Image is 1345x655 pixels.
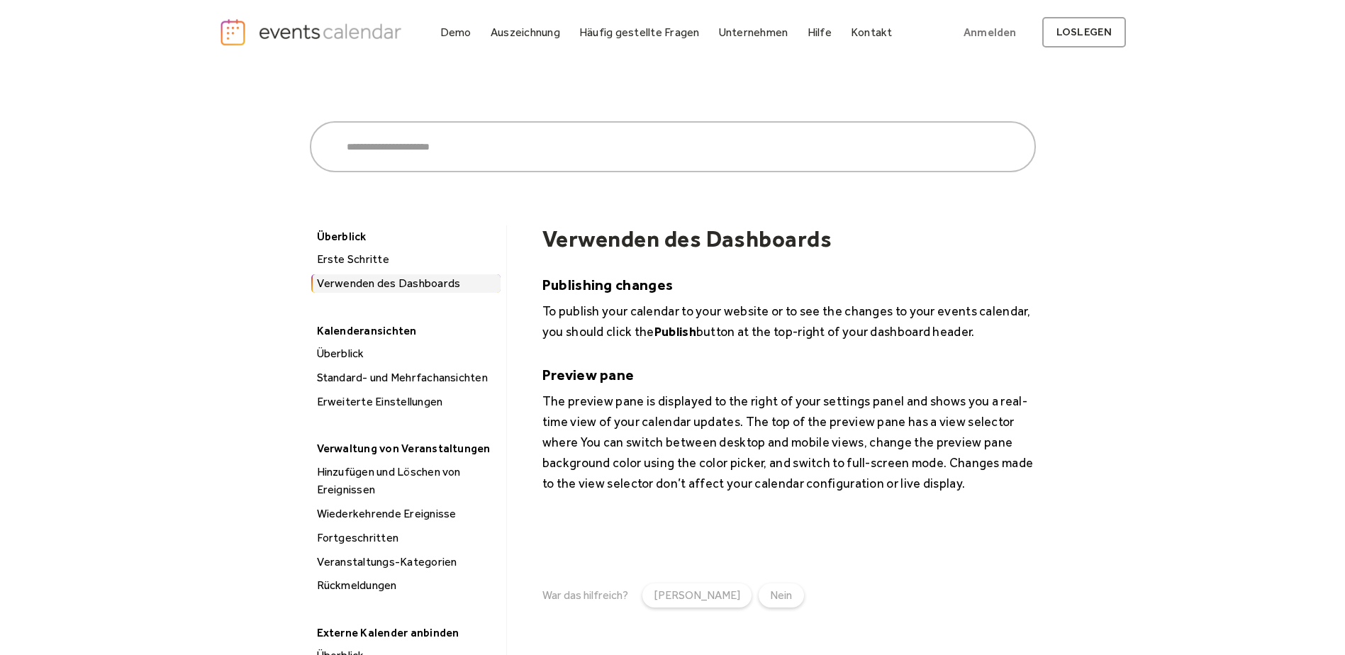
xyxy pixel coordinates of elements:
[313,463,501,499] div: Hinzufügen und Löschen von Ereignissen
[311,393,501,411] a: Erweiterte Einstellungen
[311,250,501,269] a: Erste Schritte
[845,23,898,42] a: Kontakt
[435,23,477,42] a: Demo
[310,622,499,644] div: Externe Kalender anbinden
[719,28,788,36] div: Unternehmen
[542,225,1036,252] h1: Verwenden des Dashboards
[219,18,406,47] a: Heim
[542,274,1036,295] h5: Publishing changes
[313,274,501,293] div: Verwenden des Dashboards
[808,28,832,36] div: Hilfe
[310,225,499,247] div: Überblick
[310,437,499,459] div: Verwaltung von Veranstaltungen
[313,505,501,523] div: Wiederkehrende Ereignisse
[313,345,501,363] div: Überblick
[311,345,501,363] a: Überblick
[802,23,837,42] a: Hilfe
[313,529,501,547] div: Fortgeschritten
[542,588,628,602] div: War das hilfreich?
[310,320,499,342] div: Kalenderansichten
[311,576,501,595] a: Rückmeldungen
[311,463,501,499] a: Hinzufügen und Löschen von Ereignissen
[313,250,501,269] div: Erste Schritte
[770,587,792,604] div: Nein
[542,506,1036,527] p: ‍
[1042,17,1127,47] a: loslegen
[654,324,696,339] strong: Publish
[311,553,501,571] a: Veranstaltungs-Kategorien
[313,393,501,411] div: Erweiterte Einstellungen
[313,576,501,595] div: Rückmeldungen
[579,28,700,36] div: Häufig gestellte Fragen
[851,28,893,36] div: Kontakt
[311,529,501,547] a: Fortgeschritten
[574,23,705,42] a: Häufig gestellte Fragen
[542,391,1036,493] p: The preview pane is displayed to the right of your settings panel and shows you a real-time view ...
[642,583,752,608] a: [PERSON_NAME]
[485,23,566,42] a: Auszeichnung
[313,369,501,387] div: Standard- und Mehrfachansichten
[440,28,471,36] div: Demo
[311,505,501,523] a: Wiederkehrende Ereignisse
[759,583,803,608] a: Nein
[949,17,1031,47] a: Anmelden
[311,274,501,293] a: Verwenden des Dashboards
[311,369,501,387] a: Standard- und Mehrfachansichten
[313,553,501,571] div: Veranstaltungs-Kategorien
[654,587,740,604] div: [PERSON_NAME]
[542,301,1036,342] p: To publish your calendar to your website or to see the changes to your events calendar, you shoul...
[542,364,1036,385] h5: Preview pane
[491,28,560,36] div: Auszeichnung
[713,23,794,42] a: Unternehmen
